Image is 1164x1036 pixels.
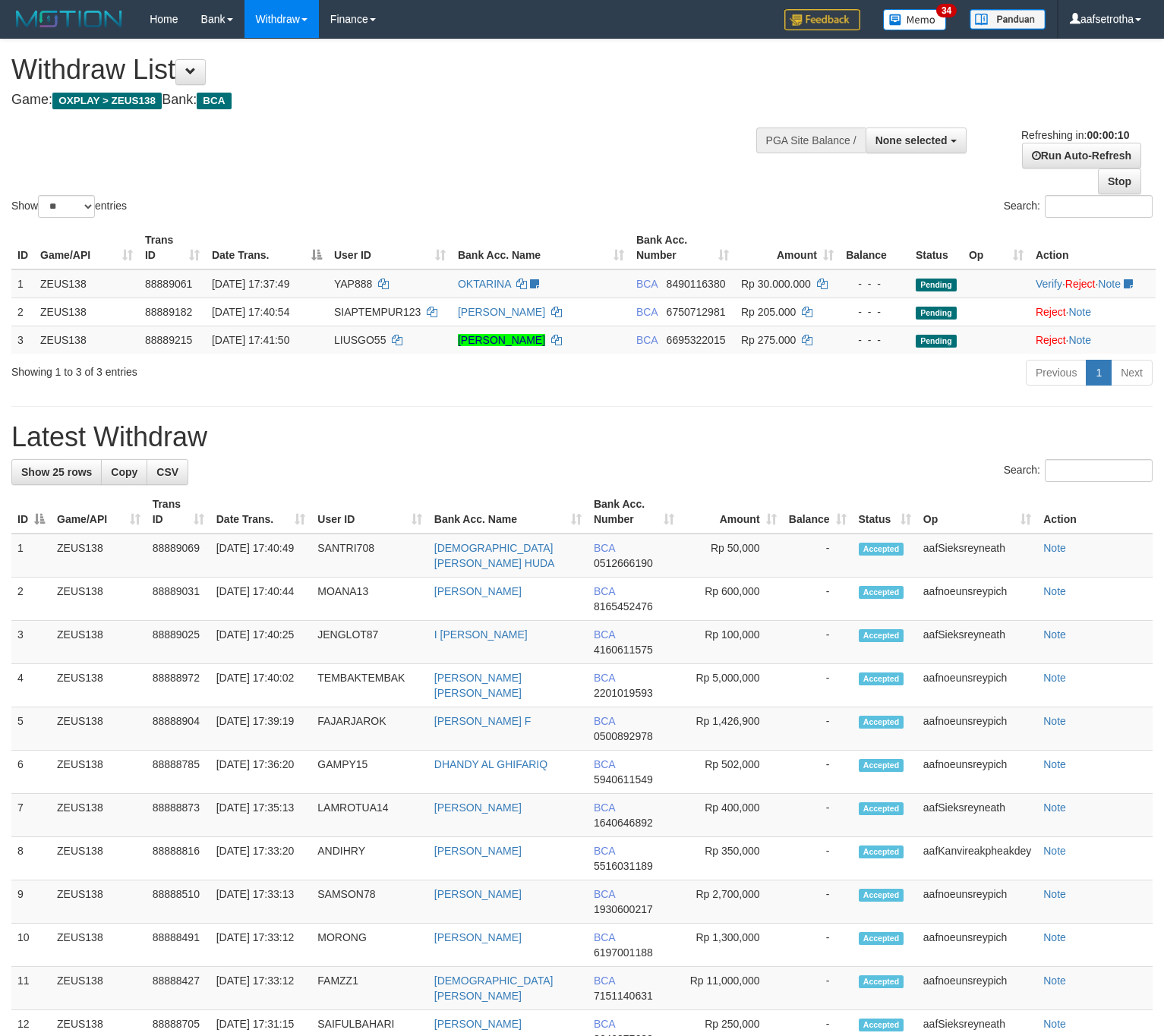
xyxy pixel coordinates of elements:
span: Pending [916,335,957,348]
a: Previous [1026,360,1087,386]
span: Refreshing in: [1021,129,1129,141]
span: BCA [197,93,231,109]
a: Note [1043,628,1066,641]
th: Date Trans.: activate to sort column ascending [210,490,312,534]
a: [PERSON_NAME] F [434,715,532,727]
td: ZEUS138 [51,664,147,707]
a: [PERSON_NAME] [434,801,522,814]
span: Accepted [859,759,904,772]
td: [DATE] 17:35:13 [210,794,312,837]
span: Copy 8165452476 to clipboard [594,600,653,612]
span: Copy 5516031189 to clipboard [594,860,653,872]
td: - [783,664,853,707]
a: Note [1043,845,1066,857]
td: 10 [11,924,51,967]
td: · · [1030,269,1156,298]
th: Bank Acc. Number: activate to sort column ascending [630,226,735,269]
span: BCA [594,758,615,770]
a: CSV [147,459,188,485]
td: Rp 400,000 [680,794,783,837]
td: 88888427 [147,967,210,1010]
td: 88888510 [147,880,210,924]
th: Balance: activate to sort column ascending [783,490,853,534]
th: User ID: activate to sort column ascending [328,226,452,269]
td: 88889031 [147,578,210,621]
label: Show entries [11,195,127,218]
td: · [1030,298,1156,326]
input: Search: [1045,195,1153,218]
span: LIUSGO55 [334,334,386,346]
td: aafnoeunsreypich [917,707,1037,751]
td: aafSieksreyneath [917,794,1037,837]
span: [DATE] 17:40:54 [212,306,289,318]
a: [DEMOGRAPHIC_DATA][PERSON_NAME] HUDA [434,542,555,569]
span: BCA [636,306,658,318]
a: Note [1068,334,1091,346]
span: Rp 205.000 [741,306,796,318]
td: - [783,924,853,967]
h4: Game: Bank: [11,93,761,108]
img: Feedback.jpg [784,9,860,30]
a: Note [1043,801,1066,814]
span: BCA [636,334,658,346]
td: FAJARJAROK [311,707,428,751]
td: GAMPY15 [311,751,428,794]
span: Copy 1640646892 to clipboard [594,817,653,829]
td: [DATE] 17:40:02 [210,664,312,707]
span: Copy 7151140631 to clipboard [594,990,653,1002]
a: Note [1098,278,1121,290]
td: [DATE] 17:40:49 [210,534,312,578]
th: Trans ID: activate to sort column ascending [139,226,206,269]
a: Note [1043,888,1066,900]
td: [DATE] 17:39:19 [210,707,312,751]
span: Accepted [859,889,904,902]
span: BCA [594,888,615,900]
td: SAMSON78 [311,880,428,924]
span: None selected [875,134,948,146]
th: Status: activate to sort column ascending [853,490,917,534]
td: ZEUS138 [34,298,139,326]
td: 6 [11,751,51,794]
a: [PERSON_NAME] [PERSON_NAME] [434,672,522,699]
td: Rp 350,000 [680,837,783,880]
a: Stop [1098,168,1141,194]
th: Status [910,226,963,269]
span: Accepted [859,802,904,815]
span: Copy 2201019593 to clipboard [594,687,653,699]
a: Note [1043,975,1066,987]
span: Copy [111,466,137,478]
input: Search: [1045,459,1153,482]
div: - - - [846,304,904,320]
a: 1 [1086,360,1112,386]
td: - [783,967,853,1010]
td: · [1030,326,1156,354]
span: Rp 275.000 [741,334,796,346]
td: ZEUS138 [51,880,147,924]
td: Rp 2,700,000 [680,880,783,924]
button: None selected [866,128,967,153]
td: 5 [11,707,51,751]
td: 3 [11,326,34,354]
td: 88888491 [147,924,210,967]
span: BCA [594,801,615,814]
td: 1 [11,269,34,298]
td: [DATE] 17:36:20 [210,751,312,794]
strong: 00:00:10 [1087,129,1129,141]
a: Note [1068,306,1091,318]
a: [PERSON_NAME] [458,306,545,318]
td: [DATE] 17:33:20 [210,837,312,880]
td: aafKanvireakpheakdey [917,837,1037,880]
td: 88889069 [147,534,210,578]
td: - [783,794,853,837]
a: Note [1043,715,1066,727]
span: Accepted [859,845,904,858]
th: ID [11,226,34,269]
th: Amount: activate to sort column ascending [735,226,840,269]
h1: Latest Withdraw [11,422,1153,452]
span: Accepted [859,629,904,642]
a: Reject [1036,306,1066,318]
td: 11 [11,967,51,1010]
td: LAMROTUA14 [311,794,428,837]
td: Rp 50,000 [680,534,783,578]
td: 9 [11,880,51,924]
